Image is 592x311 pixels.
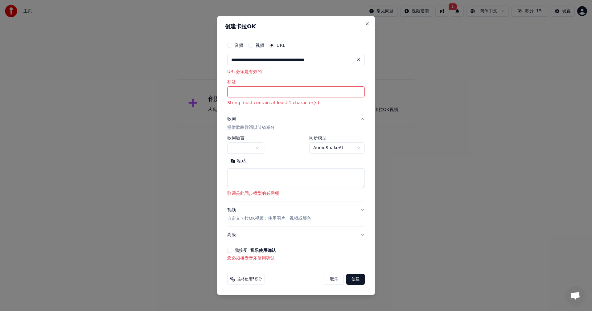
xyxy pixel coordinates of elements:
[227,80,365,84] label: 标题
[235,248,276,252] label: 我接受
[227,100,365,106] p: String must contain at least 1 character(s)
[227,125,275,131] p: 提供歌曲歌词以节省积分
[346,274,365,285] button: 创建
[225,24,367,29] h2: 创建卡拉OK
[227,202,365,227] button: 视频自定义卡拉OK视频：使用图片、视频或颜色
[227,69,365,75] p: URL必须是有效的
[227,111,365,136] button: 歌词提供歌曲歌词以节省积分
[227,191,365,197] p: 歌词是此同步模型的必需项
[235,43,243,47] label: 音频
[227,215,311,222] p: 自定义卡拉OK视频：使用图片、视频或颜色
[256,43,264,47] label: 视频
[250,248,276,252] button: 我接受
[325,274,344,285] button: 取消
[227,255,365,261] p: 您必须接受音乐使用确认
[227,116,236,122] div: 歌词
[227,227,365,243] button: 高级
[237,277,262,282] span: 这将使用5积分
[227,136,264,140] label: 歌词语言
[277,43,285,47] label: URL
[227,207,311,222] div: 视频
[309,136,365,140] label: 同步模型
[227,156,249,166] button: 粘贴
[227,136,365,202] div: 歌词提供歌曲歌词以节省积分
